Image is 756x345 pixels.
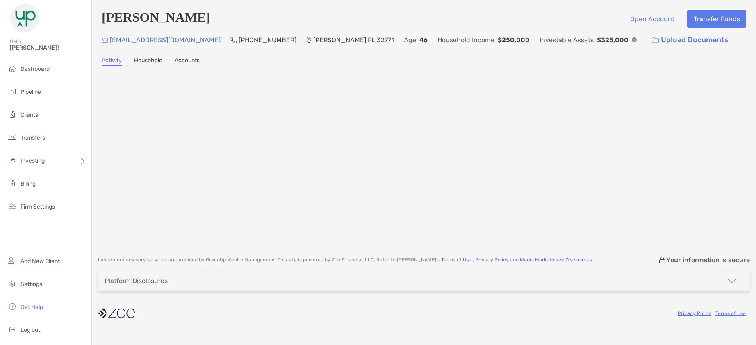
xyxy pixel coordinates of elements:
[239,35,296,45] p: [PHONE_NUMBER]
[20,111,38,118] span: Clients
[20,281,42,288] span: Settings
[687,10,746,28] button: Transfer Funds
[7,109,17,119] img: clients icon
[102,10,210,28] h4: [PERSON_NAME]
[7,302,17,311] img: get-help icon
[110,35,221,45] p: [EMAIL_ADDRESS][DOMAIN_NAME]
[7,132,17,142] img: transfers icon
[7,178,17,188] img: billing icon
[7,325,17,334] img: logout icon
[313,35,394,45] p: [PERSON_NAME] , FL , 32771
[175,57,200,66] a: Accounts
[7,256,17,266] img: add_new_client icon
[540,35,594,45] p: Investable Assets
[678,311,711,316] a: Privacy Policy
[98,257,593,263] p: Investment advisory services are provided by GreenUp Wealth Management . This site is powered by ...
[404,35,416,45] p: Age
[10,44,87,51] span: [PERSON_NAME]!
[7,201,17,211] img: firm-settings icon
[102,57,122,66] a: Activity
[498,35,530,45] p: $250,000
[652,37,659,43] img: button icon
[20,134,45,141] span: Transfers
[20,89,41,95] span: Pipeline
[7,279,17,288] img: settings icon
[20,258,60,265] span: Add New Client
[10,3,39,33] img: Zoe Logo
[134,57,162,66] a: Household
[624,10,681,28] button: Open Account
[230,37,237,43] img: Phone Icon
[20,304,43,311] span: Get Help
[441,257,471,263] a: Terms of Use
[98,304,135,322] img: company logo
[727,276,737,286] img: icon arrow
[520,257,592,263] a: Model Marketplace Disclosures
[7,64,17,73] img: dashboard icon
[105,277,168,285] div: Platform Disclosures
[306,37,312,43] img: Location Icon
[7,155,17,165] img: investing icon
[597,35,628,45] p: $325,000
[7,86,17,96] img: pipeline icon
[647,31,734,49] a: Upload Documents
[20,203,55,210] span: Firm Settings
[20,327,40,334] span: Log out
[102,38,108,43] img: Email Icon
[419,35,428,45] p: 46
[20,157,45,164] span: Investing
[666,256,750,264] p: Your information is secure
[715,311,746,316] a: Terms of Use
[475,257,509,263] a: Privacy Policy
[632,37,637,42] img: Info Icon
[20,66,50,73] span: Dashboard
[437,35,494,45] p: Household Income
[20,180,36,187] span: Billing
